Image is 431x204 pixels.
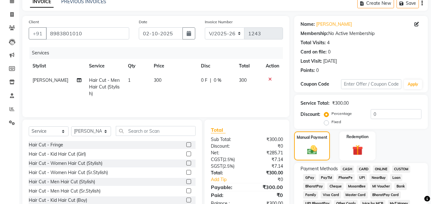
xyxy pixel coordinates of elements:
[323,58,337,65] div: [DATE]
[139,19,147,25] label: Date
[210,77,211,84] span: |
[247,170,288,176] div: ₹300.00
[301,67,315,74] div: Points:
[357,165,370,173] span: CARD
[33,77,68,83] span: [PERSON_NAME]
[301,39,326,46] div: Total Visits:
[327,39,330,46] div: 4
[128,77,130,83] span: 1
[301,58,322,65] div: Last Visit:
[235,59,262,73] th: Total
[29,59,85,73] th: Stylist
[89,77,120,96] span: Hair Cut - Men Hair Cut (Stylish)
[206,176,254,183] a: Add Tip
[247,143,288,150] div: ₹0
[262,59,283,73] th: Action
[390,174,402,181] span: Loan
[247,163,288,170] div: ₹7.14
[29,19,39,25] label: Client
[206,136,247,143] div: Sub Total:
[124,59,150,73] th: Qty
[301,81,341,88] div: Coupon Code
[349,144,366,157] img: _gift.svg
[301,111,320,118] div: Discount:
[206,143,247,150] div: Discount:
[357,174,367,181] span: UPI
[392,165,411,173] span: CUSTOM
[206,183,247,191] div: Payable:
[346,183,368,190] span: MosamBee
[404,80,422,89] button: Apply
[301,100,330,107] div: Service Total:
[29,142,63,148] div: Hair Cut - Fringe
[150,59,197,73] th: Price
[331,111,352,116] label: Percentage
[301,49,327,55] div: Card on file:
[332,100,349,107] div: ₹300.00
[29,47,288,59] div: Services
[29,179,95,185] div: Hair Cut - Men Hair Cut (Stylish)
[316,67,319,74] div: 0
[327,183,344,190] span: Cheque
[297,135,327,140] label: Manual Payment
[341,79,401,89] input: Enter Offer / Coupon Code
[224,164,233,169] span: 2.5%
[205,19,233,25] label: Invoice Number
[373,165,390,173] span: ONLINE
[337,174,355,181] span: PhonePe
[328,49,331,55] div: 0
[239,77,247,83] span: 300
[214,77,221,84] span: 0 %
[206,163,247,170] div: ( )
[321,191,341,199] span: Visa Card
[316,21,352,28] a: [PERSON_NAME]
[247,191,288,199] div: ₹0
[370,191,401,199] span: BharatPay Card
[301,30,328,37] div: Membership:
[85,59,124,73] th: Service
[346,134,368,140] label: Redemption
[201,77,207,84] span: 0 F
[29,151,86,158] div: Hair Cut - Kid Hair Cut (Girl)
[29,188,100,194] div: Hair Cut - Men Hair Cut (Sr.Stylish)
[303,174,316,181] span: GPay
[46,27,129,39] input: Search by Name/Mobile/Email/Code
[301,30,421,37] div: No Active Membership
[247,183,288,191] div: ₹300.00
[29,160,102,167] div: Hair Cut - Women Hair Cut (Stylish)
[304,144,320,156] img: _cash.svg
[344,191,368,199] span: Master Card
[206,156,247,163] div: ( )
[29,197,87,204] div: Hair Cut - Kid Hair Cut (Boy)
[254,176,288,183] div: ₹0
[211,163,222,169] span: SGST
[211,157,223,162] span: CGST
[331,119,341,125] label: Fixed
[206,150,247,156] div: Net:
[319,174,334,181] span: PayTM
[247,156,288,163] div: ₹7.14
[301,21,315,28] div: Name:
[224,157,234,162] span: 2.5%
[211,127,226,133] span: Total
[303,183,325,190] span: BharatPay
[340,165,354,173] span: CASH
[206,170,247,176] div: Total:
[247,136,288,143] div: ₹300.00
[301,165,338,172] span: Payment Methods
[29,27,47,39] button: +91
[394,183,407,190] span: Bank
[197,59,235,73] th: Disc
[154,77,161,83] span: 300
[247,150,288,156] div: ₹285.71
[303,191,318,199] span: Family
[370,183,392,190] span: MI Voucher
[29,169,108,176] div: Hair Cut - Women Hair Cut (Sr.Stylish)
[369,174,388,181] span: NearBuy
[116,126,196,136] input: Search or Scan
[206,191,247,199] div: Paid:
